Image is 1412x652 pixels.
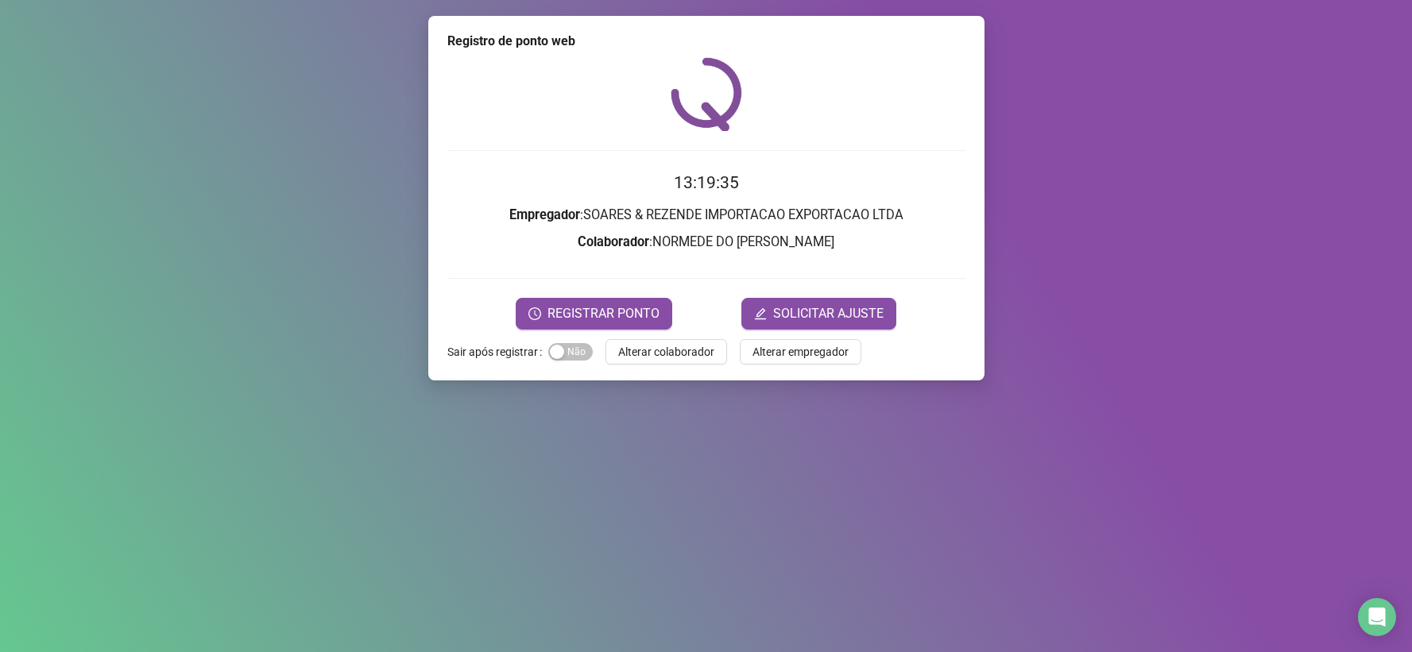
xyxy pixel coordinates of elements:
label: Sair após registrar [447,339,548,365]
span: edit [754,307,767,320]
img: QRPoint [671,57,742,131]
strong: Colaborador [578,234,649,249]
button: REGISTRAR PONTO [516,298,672,330]
span: REGISTRAR PONTO [547,304,660,323]
span: SOLICITAR AJUSTE [773,304,884,323]
time: 13:19:35 [674,173,739,192]
h3: : NORMEDE DO [PERSON_NAME] [447,232,965,253]
div: Open Intercom Messenger [1358,598,1396,636]
h3: : SOARES & REZENDE IMPORTACAO EXPORTACAO LTDA [447,205,965,226]
button: Alterar empregador [740,339,861,365]
span: Alterar colaborador [618,343,714,361]
span: clock-circle [528,307,541,320]
div: Registro de ponto web [447,32,965,51]
button: Alterar colaborador [605,339,727,365]
button: editSOLICITAR AJUSTE [741,298,896,330]
span: Alterar empregador [752,343,849,361]
strong: Empregador [509,207,580,222]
